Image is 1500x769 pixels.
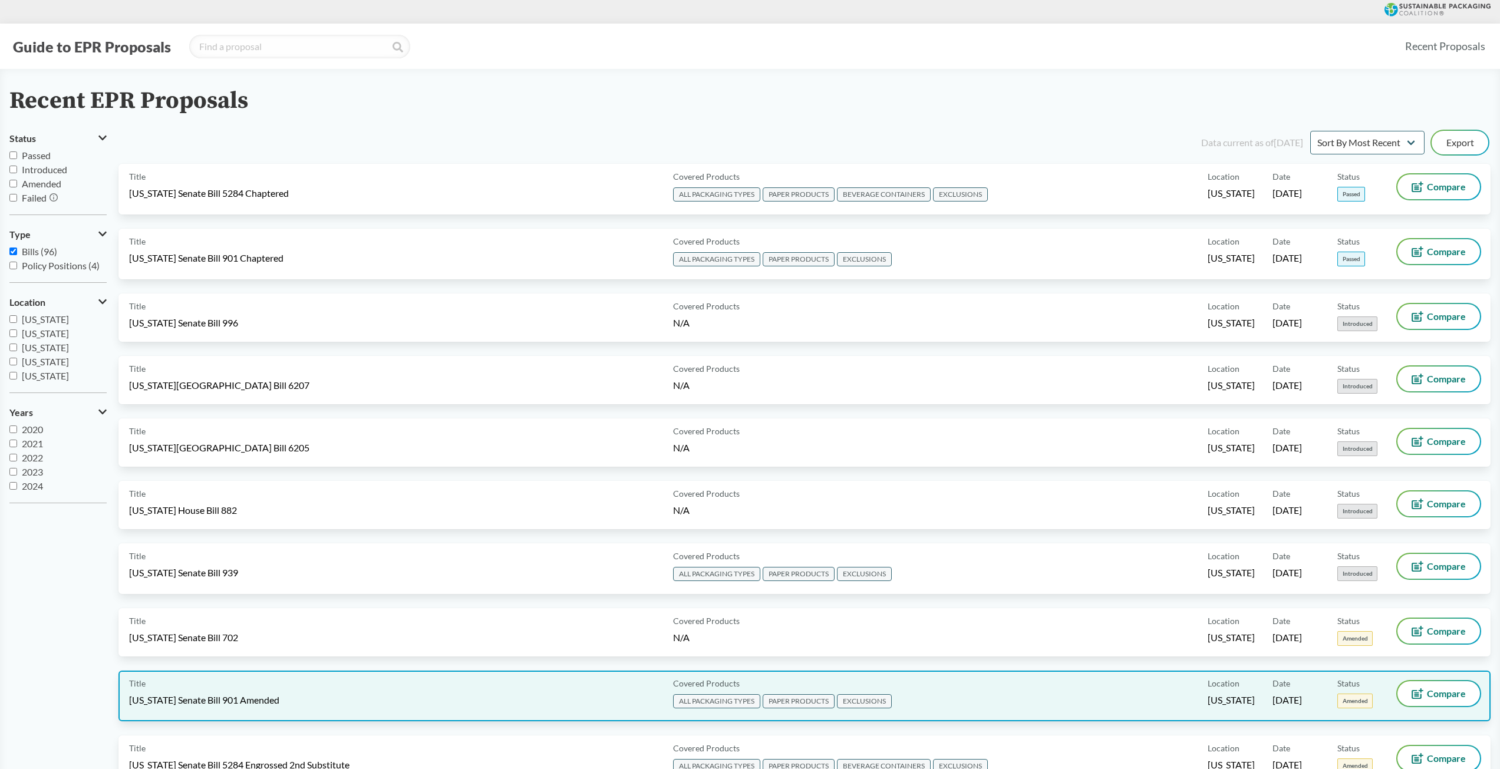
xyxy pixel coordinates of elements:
[1208,300,1239,312] span: Location
[673,504,690,516] span: N/A
[1427,499,1466,509] span: Compare
[22,342,69,353] span: [US_STATE]
[673,379,690,391] span: N/A
[673,300,740,312] span: Covered Products
[1397,304,1480,329] button: Compare
[1272,504,1302,517] span: [DATE]
[1272,252,1302,265] span: [DATE]
[1337,379,1377,394] span: Introduced
[1427,562,1466,571] span: Compare
[1337,742,1360,754] span: Status
[673,252,760,266] span: ALL PACKAGING TYPES
[22,356,69,367] span: [US_STATE]
[9,372,17,379] input: [US_STATE]
[1337,566,1377,581] span: Introduced
[129,677,146,689] span: Title
[1397,174,1480,199] button: Compare
[129,504,237,517] span: [US_STATE] House Bill 882
[9,358,17,365] input: [US_STATE]
[1337,300,1360,312] span: Status
[9,402,107,423] button: Years
[1397,554,1480,579] button: Compare
[673,742,740,754] span: Covered Products
[673,235,740,247] span: Covered Products
[763,187,835,202] span: PAPER PRODUCTS
[1272,235,1290,247] span: Date
[22,246,57,257] span: Bills (96)
[1337,187,1365,202] span: Passed
[189,35,410,58] input: Find a proposal
[763,567,835,581] span: PAPER PRODUCTS
[9,37,174,56] button: Guide to EPR Proposals
[1272,550,1290,562] span: Date
[1427,312,1466,321] span: Compare
[1272,742,1290,754] span: Date
[1208,504,1255,517] span: [US_STATE]
[22,438,43,449] span: 2021
[9,468,17,476] input: 2023
[673,550,740,562] span: Covered Products
[9,292,107,312] button: Location
[1337,362,1360,375] span: Status
[9,329,17,337] input: [US_STATE]
[129,379,309,392] span: [US_STATE][GEOGRAPHIC_DATA] Bill 6207
[673,187,760,202] span: ALL PACKAGING TYPES
[673,615,740,627] span: Covered Products
[1272,170,1290,183] span: Date
[1427,374,1466,384] span: Compare
[22,424,43,435] span: 2020
[129,316,238,329] span: [US_STATE] Senate Bill 996
[129,566,238,579] span: [US_STATE] Senate Bill 939
[673,425,740,437] span: Covered Products
[1337,504,1377,519] span: Introduced
[673,442,690,453] span: N/A
[1337,316,1377,331] span: Introduced
[673,317,690,328] span: N/A
[22,466,43,477] span: 2023
[9,247,17,255] input: Bills (96)
[1337,487,1360,500] span: Status
[1208,550,1239,562] span: Location
[9,194,17,202] input: Failed
[9,482,17,490] input: 2024
[1208,742,1239,754] span: Location
[9,180,17,187] input: Amended
[22,150,51,161] span: Passed
[1208,694,1255,707] span: [US_STATE]
[9,128,107,148] button: Status
[673,487,740,500] span: Covered Products
[1208,441,1255,454] span: [US_STATE]
[9,297,45,308] span: Location
[1208,379,1255,392] span: [US_STATE]
[1272,379,1302,392] span: [DATE]
[1397,367,1480,391] button: Compare
[22,192,47,203] span: Failed
[1208,252,1255,265] span: [US_STATE]
[1208,566,1255,579] span: [US_STATE]
[1397,491,1480,516] button: Compare
[837,694,892,708] span: EXCLUSIONS
[1427,626,1466,636] span: Compare
[22,313,69,325] span: [US_STATE]
[1337,170,1360,183] span: Status
[22,260,100,271] span: Policy Positions (4)
[837,567,892,581] span: EXCLUSIONS
[1272,362,1290,375] span: Date
[129,694,279,707] span: [US_STATE] Senate Bill 901 Amended
[1208,615,1239,627] span: Location
[9,440,17,447] input: 2021
[1337,441,1377,456] span: Introduced
[1272,441,1302,454] span: [DATE]
[1208,316,1255,329] span: [US_STATE]
[1208,187,1255,200] span: [US_STATE]
[129,362,146,375] span: Title
[1337,631,1373,646] span: Amended
[1337,615,1360,627] span: Status
[1208,631,1255,644] span: [US_STATE]
[129,631,238,644] span: [US_STATE] Senate Bill 702
[1272,300,1290,312] span: Date
[1337,694,1373,708] span: Amended
[1397,429,1480,454] button: Compare
[129,615,146,627] span: Title
[9,151,17,159] input: Passed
